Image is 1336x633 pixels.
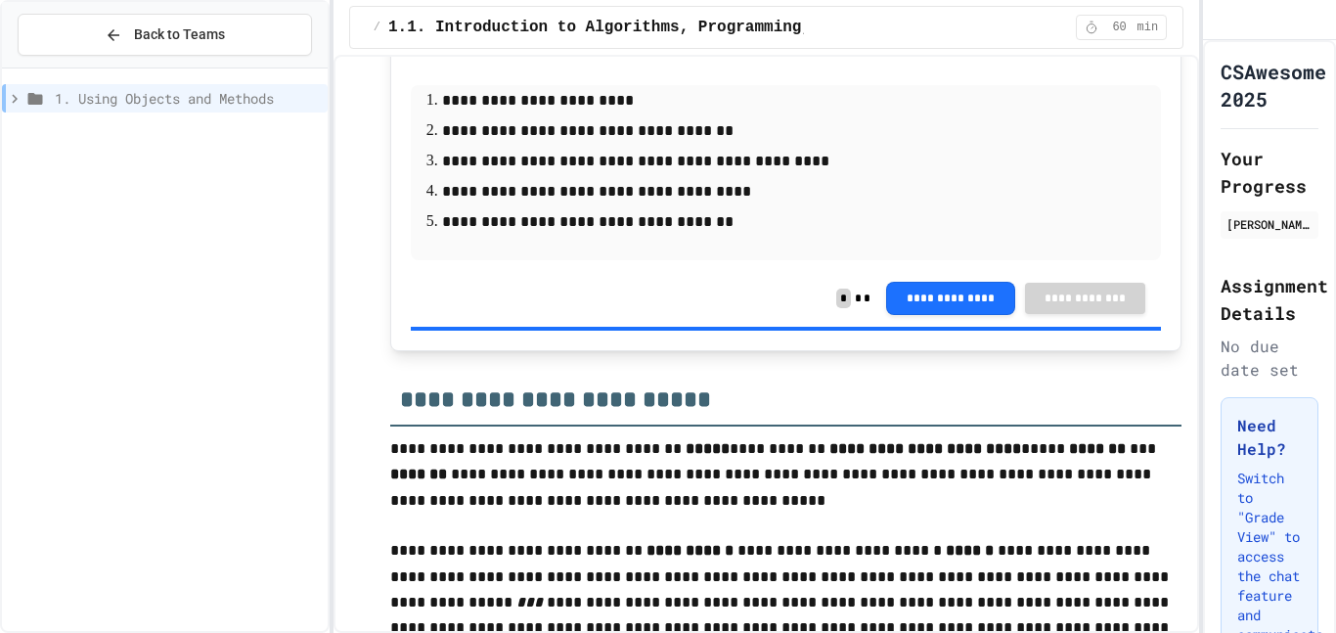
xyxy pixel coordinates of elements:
[1226,215,1313,233] div: [PERSON_NAME]
[55,88,320,109] span: 1. Using Objects and Methods
[1221,58,1326,113] h1: CSAwesome 2025
[1137,20,1159,35] span: min
[1221,272,1318,327] h2: Assignment Details
[388,16,943,39] span: 1.1. Introduction to Algorithms, Programming, and Compilers
[374,20,380,35] span: /
[18,14,312,56] button: Back to Teams
[134,24,225,45] span: Back to Teams
[1104,20,1136,35] span: 60
[1221,335,1318,382] div: No due date set
[1221,145,1318,200] h2: Your Progress
[1237,414,1302,461] h3: Need Help?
